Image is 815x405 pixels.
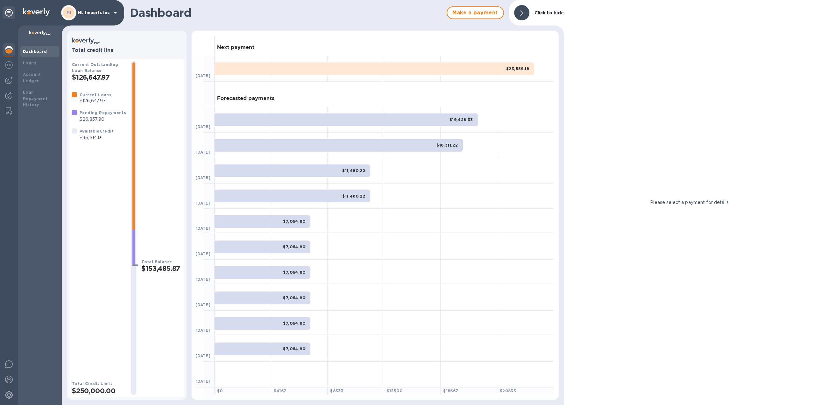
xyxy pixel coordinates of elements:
b: $7,064.80 [283,295,305,300]
p: $26,837.90 [80,116,126,123]
b: [DATE] [195,124,210,129]
b: $7,064.80 [283,244,305,249]
b: Loan Repayment History [23,90,48,107]
b: [DATE] [195,328,210,333]
b: Loans [23,61,36,65]
h3: Forecasted payments [217,96,274,102]
img: Logo [23,8,50,16]
b: Pending Repayments [80,110,126,115]
b: $11,480.22 [342,168,365,173]
h1: Dashboard [130,6,443,19]
div: Unpin categories [3,6,15,19]
b: $ 8333 [330,388,344,393]
b: [DATE] [195,379,210,384]
b: [DATE] [195,226,210,231]
b: $7,064.80 [283,346,305,351]
b: MI [67,10,71,15]
b: $18,311.22 [436,143,458,148]
b: $ 16667 [443,388,458,393]
p: ML Imports Inc [78,11,110,15]
b: [DATE] [195,201,210,206]
b: [DATE] [195,175,210,180]
h2: $250,000.00 [72,387,126,395]
b: Dashboard [23,49,47,54]
b: [DATE] [195,302,210,307]
b: [DATE] [195,73,210,78]
b: $7,064.80 [283,270,305,275]
b: [DATE] [195,353,210,358]
b: $ 20833 [500,388,516,393]
h2: $153,485.87 [141,264,181,272]
b: Click to hide [535,10,564,15]
b: $ 4167 [274,388,287,393]
b: [DATE] [195,150,210,155]
h3: Next payment [217,45,254,51]
b: $ 0 [217,388,223,393]
p: $96,514.13 [80,134,114,141]
h3: Total credit line [72,47,181,54]
b: $11,480.22 [342,194,365,199]
b: [DATE] [195,277,210,282]
b: $23,559.18 [506,66,529,71]
p: $126,647.97 [80,98,111,104]
b: Total Balance [141,259,172,264]
b: Total Credit Limit [72,381,112,386]
b: $7,064.80 [283,321,305,326]
b: $7,064.80 [283,219,305,224]
b: $ 12500 [387,388,402,393]
b: Current Outstanding Loan Balance [72,62,118,73]
b: Account Ledger [23,72,41,83]
b: Current Loans [80,92,111,97]
button: Make a payment [447,6,504,19]
img: Foreign exchange [5,61,13,69]
p: Please select a payment for details [650,199,729,206]
span: Make a payment [452,9,498,17]
b: $19,428.33 [450,117,473,122]
b: Available Credit [80,129,114,134]
h2: $126,647.97 [72,73,126,81]
b: [DATE] [195,251,210,256]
